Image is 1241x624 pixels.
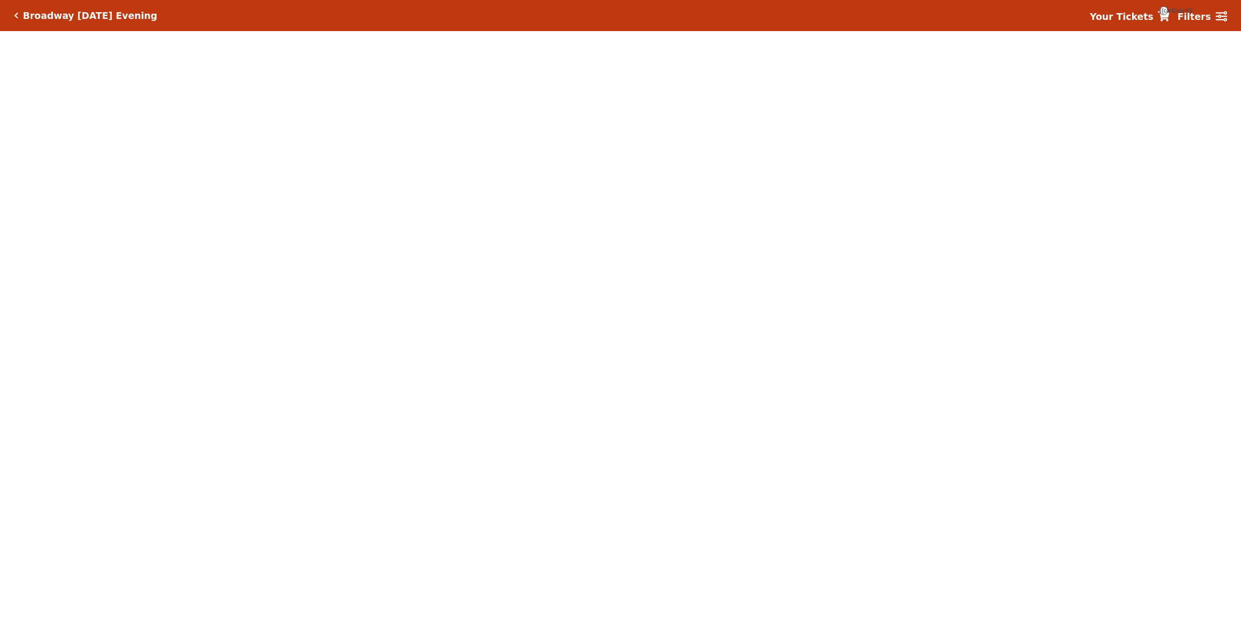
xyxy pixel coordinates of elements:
[1090,10,1170,24] a: Your Tickets {{cartCount}}
[1177,11,1211,22] strong: Filters
[23,10,157,21] h5: Broadway [DATE] Evening
[1177,10,1227,24] a: Filters
[1159,6,1168,15] span: {{cartCount}}
[14,12,18,19] a: Click here to go back to filters
[1090,11,1153,22] strong: Your Tickets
